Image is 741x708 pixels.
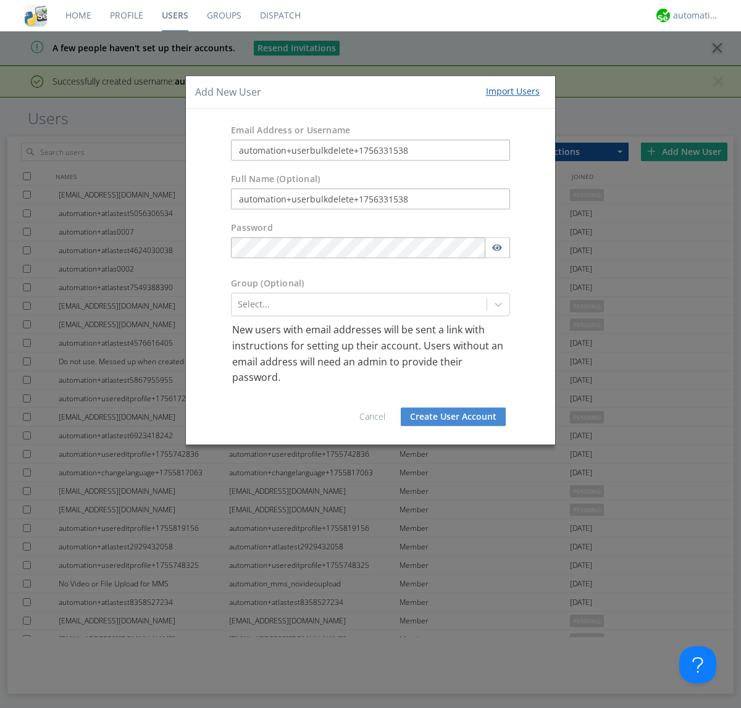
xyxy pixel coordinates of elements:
img: d2d01cd9b4174d08988066c6d424eccd [656,9,670,22]
div: automation+atlas [673,9,719,22]
label: Password [231,222,273,235]
p: New users with email addresses will be sent a link with instructions for setting up their account... [232,323,509,386]
button: Create User Account [401,407,506,426]
input: Julie Appleseed [231,189,510,210]
input: e.g. email@address.com, Housekeeping1 [231,140,510,161]
div: Import Users [486,85,540,98]
label: Email Address or Username [231,125,350,137]
a: Cancel [359,410,385,422]
h4: Add New User [195,85,261,99]
img: cddb5a64eb264b2086981ab96f4c1ba7 [25,4,47,27]
label: Group (Optional) [231,278,304,290]
label: Full Name (Optional) [231,173,320,186]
